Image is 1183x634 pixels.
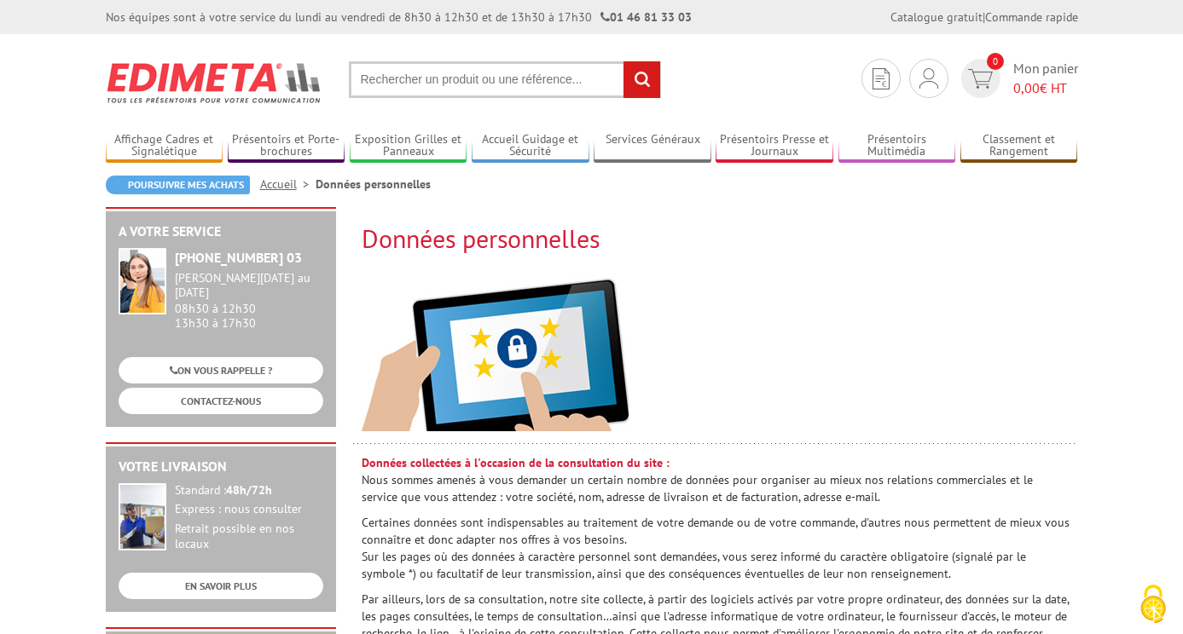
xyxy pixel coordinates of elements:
[106,51,323,114] img: Edimeta
[119,224,323,239] h2: A votre service
[119,459,323,475] h2: Votre livraison
[985,9,1078,25] a: Commande rapide
[890,9,1078,26] div: |
[350,132,467,160] a: Exposition Grilles et Panneaux
[175,271,323,330] div: 08h30 à 12h30 13h30 à 17h30
[600,9,692,25] strong: 01 46 81 33 03
[175,249,302,266] strong: [PHONE_NUMBER] 03
[968,69,993,89] img: devis rapide
[175,522,323,552] div: Retrait possible en nos locaux
[960,132,1078,160] a: Classement et Rangement
[623,61,660,98] input: rechercher
[226,482,272,498] strong: 48h/72h
[1013,59,1078,98] span: Mon panier
[987,53,1004,70] span: 0
[362,514,1070,582] p: Certaines données sont indispensables au traitement de votre demande ou de votre commande, d'autr...
[175,483,323,499] div: Standard :
[362,278,631,431] img: donnees-personnelles.jpg
[349,61,661,98] input: Rechercher un produit ou une référence...
[1013,78,1078,98] span: € HT
[957,59,1078,98] a: devis rapide 0 Mon panier 0,00€ HT
[316,176,431,193] li: Données personnelles
[716,132,833,160] a: Présentoirs Presse et Journaux
[119,248,166,314] img: widget-service.jpg
[362,454,1070,505] p: Nous sommes amenés à vous demander un certain nombre de données pour organiser au mieux nos relat...
[1123,576,1183,634] button: Cookies (fenêtre modale)
[175,271,323,300] div: [PERSON_NAME][DATE] au [DATE]
[362,455,670,470] strong: Données collectées à l'occasion de la consultation du site :
[362,224,1078,252] h2: Données personnelles
[119,573,323,599] a: EN SAVOIR PLUS
[119,357,323,383] a: ON VOUS RAPPELLE ?
[228,132,345,160] a: Présentoirs et Porte-brochures
[594,132,711,160] a: Services Généraux
[873,68,890,89] img: devis rapide
[260,176,316,192] a: Accueil
[119,483,166,550] img: widget-livraison.jpg
[106,176,250,194] a: Poursuivre mes achats
[890,9,983,25] a: Catalogue gratuit
[175,502,323,517] div: Express : nous consulter
[119,388,323,414] a: CONTACTEZ-NOUS
[838,132,956,160] a: Présentoirs Multimédia
[106,9,692,26] div: Nos équipes sont à votre service du lundi au vendredi de 8h30 à 12h30 et de 13h30 à 17h30
[1013,79,1040,96] span: 0,00
[472,132,589,160] a: Accueil Guidage et Sécurité
[919,68,938,89] img: devis rapide
[1132,583,1174,625] img: Cookies (fenêtre modale)
[106,132,223,160] a: Affichage Cadres et Signalétique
